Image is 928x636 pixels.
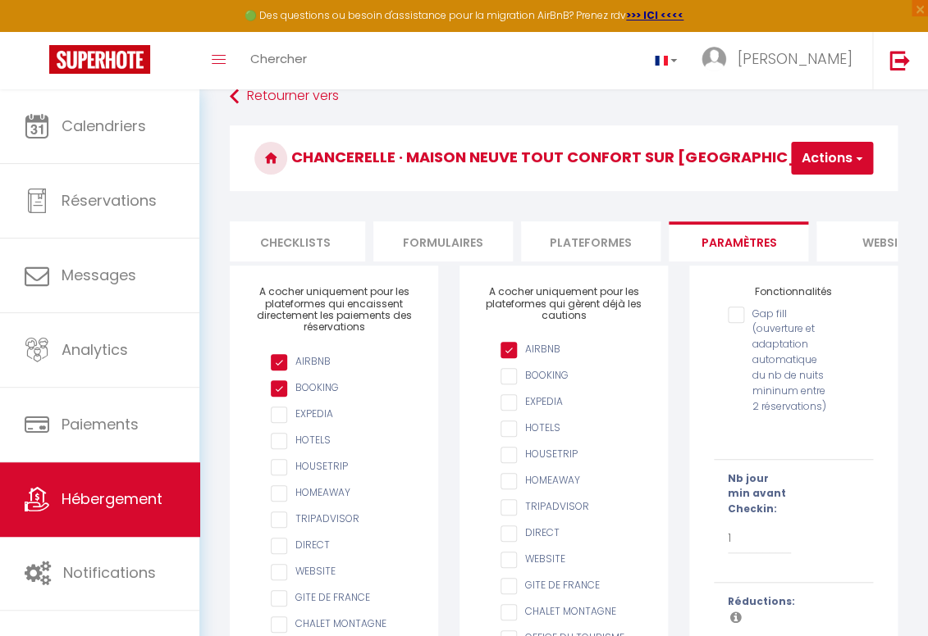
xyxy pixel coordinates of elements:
[744,307,831,415] label: Gap fill (ouverture et adaptation automatique du nb de nuits mininum entre 2 réservations)
[728,471,786,516] b: Nb jour min avant Checkin:
[714,286,873,298] h4: Fonctionnalités
[254,286,414,334] h4: A cocher uniquement pour les plateformes qui encaissent directement les paiements des réservations
[669,221,808,261] li: Paramètres
[63,562,156,583] span: Notifications
[737,48,852,69] span: [PERSON_NAME]
[62,116,146,136] span: Calendriers
[238,32,319,89] a: Chercher
[62,265,136,285] span: Messages
[62,190,157,211] span: Réservations
[702,47,726,71] img: ...
[250,50,307,67] span: Chercher
[521,221,661,261] li: Plateformes
[62,488,162,509] span: Hébergement
[484,286,643,321] h4: A cocher uniquement pour les plateformes qui gèrent déjà les cautions
[791,142,873,175] button: Actions
[226,221,365,261] li: Checklists
[62,339,128,360] span: Analytics
[49,45,150,74] img: Super Booking
[889,50,910,70] img: logout
[728,594,795,608] b: Réductions:
[689,32,872,89] a: ... [PERSON_NAME]
[230,82,898,111] a: Retourner vers
[230,125,898,191] h3: Chancerelle · Maison neuve tout confort sur [GEOGRAPHIC_DATA]
[373,221,513,261] li: Formulaires
[62,414,139,434] span: Paiements
[626,8,683,22] a: >>> ICI <<<<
